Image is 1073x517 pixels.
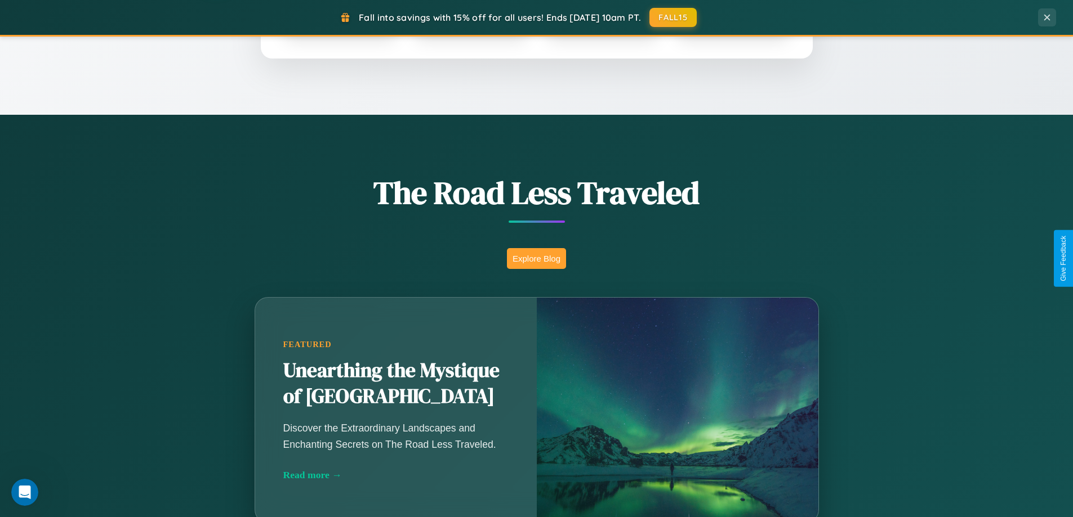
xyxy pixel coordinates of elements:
div: Give Feedback [1059,236,1067,281]
p: Discover the Extraordinary Landscapes and Enchanting Secrets on The Road Less Traveled. [283,420,509,452]
iframe: Intercom live chat [11,479,38,506]
div: Read more → [283,469,509,481]
button: Explore Blog [507,248,566,269]
button: FALL15 [649,8,697,27]
div: Featured [283,340,509,349]
h1: The Road Less Traveled [199,171,875,214]
h2: Unearthing the Mystique of [GEOGRAPHIC_DATA] [283,358,509,410]
span: Fall into savings with 15% off for all users! Ends [DATE] 10am PT. [359,12,641,23]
